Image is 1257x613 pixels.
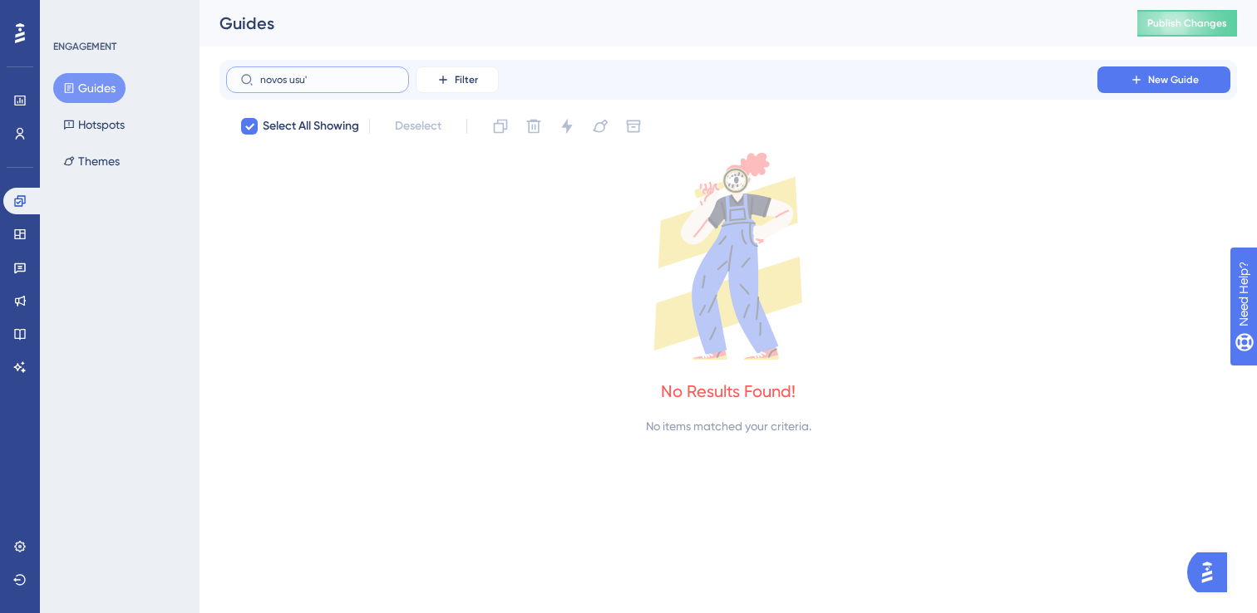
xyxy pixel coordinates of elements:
span: Select All Showing [263,116,359,136]
div: No items matched your criteria. [646,416,811,436]
span: New Guide [1148,73,1199,86]
button: Filter [416,66,499,93]
iframe: UserGuiding AI Assistant Launcher [1187,547,1237,597]
button: Hotspots [53,110,135,140]
div: ENGAGEMENT [53,40,116,53]
span: Deselect [395,116,441,136]
div: No Results Found! [661,380,796,403]
button: New Guide [1097,66,1230,93]
span: Publish Changes [1147,17,1227,30]
button: Guides [53,73,126,103]
input: Search [260,74,395,86]
button: Deselect [380,111,456,141]
button: Themes [53,146,130,176]
span: Need Help? [39,4,104,24]
button: Publish Changes [1137,10,1237,37]
div: Guides [219,12,1096,35]
span: Filter [455,73,478,86]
